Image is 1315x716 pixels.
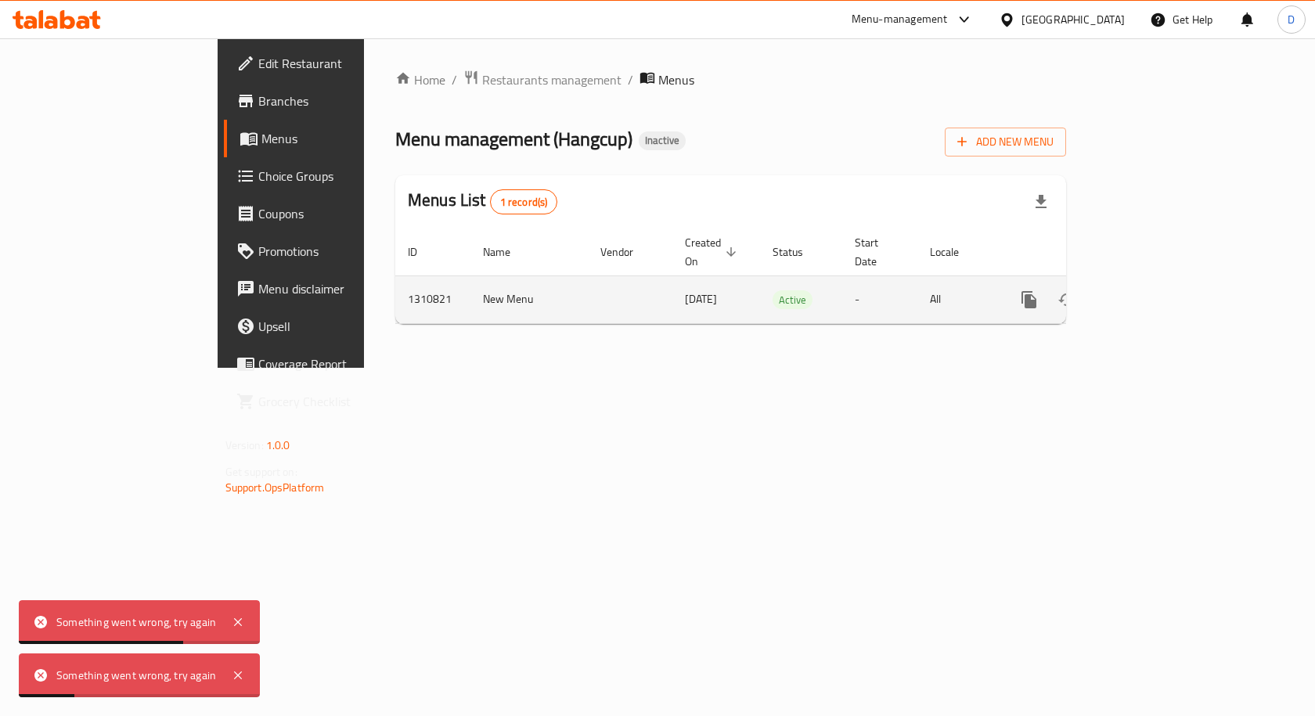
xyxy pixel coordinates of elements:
[258,92,425,110] span: Branches
[957,132,1054,152] span: Add New Menu
[1011,281,1048,318] button: more
[998,228,1173,276] th: Actions
[1288,11,1295,28] span: D
[945,128,1066,157] button: Add New Menu
[842,275,917,323] td: -
[258,392,425,411] span: Grocery Checklist
[258,204,425,223] span: Coupons
[395,228,1173,324] table: enhanced table
[258,242,425,261] span: Promotions
[224,232,438,270] a: Promotions
[470,275,588,323] td: New Menu
[258,317,425,336] span: Upsell
[224,195,438,232] a: Coupons
[490,189,558,214] div: Total records count
[852,10,948,29] div: Menu-management
[773,243,823,261] span: Status
[1022,183,1060,221] div: Export file
[1021,11,1125,28] div: [GEOGRAPHIC_DATA]
[395,121,632,157] span: Menu management ( Hangcup )
[224,270,438,308] a: Menu disclaimer
[266,435,290,455] span: 1.0.0
[639,134,686,147] span: Inactive
[452,70,457,89] li: /
[408,243,438,261] span: ID
[224,157,438,195] a: Choice Groups
[491,195,557,210] span: 1 record(s)
[639,131,686,150] div: Inactive
[658,70,694,89] span: Menus
[261,129,425,148] span: Menus
[258,167,425,185] span: Choice Groups
[685,233,741,271] span: Created On
[225,435,264,455] span: Version:
[408,189,557,214] h2: Menus List
[600,243,654,261] span: Vendor
[930,243,979,261] span: Locale
[258,54,425,73] span: Edit Restaurant
[56,667,216,684] div: Something went wrong, try again
[463,70,621,90] a: Restaurants management
[1048,281,1086,318] button: Change Status
[685,289,717,309] span: [DATE]
[224,82,438,120] a: Branches
[225,462,297,482] span: Get support on:
[483,243,531,261] span: Name
[855,233,899,271] span: Start Date
[258,354,425,373] span: Coverage Report
[917,275,998,323] td: All
[224,120,438,157] a: Menus
[628,70,633,89] li: /
[773,291,812,309] span: Active
[482,70,621,89] span: Restaurants management
[56,613,216,631] div: Something went wrong, try again
[224,308,438,345] a: Upsell
[258,279,425,298] span: Menu disclaimer
[224,383,438,420] a: Grocery Checklist
[225,477,325,498] a: Support.OpsPlatform
[395,70,1066,90] nav: breadcrumb
[224,45,438,82] a: Edit Restaurant
[224,345,438,383] a: Coverage Report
